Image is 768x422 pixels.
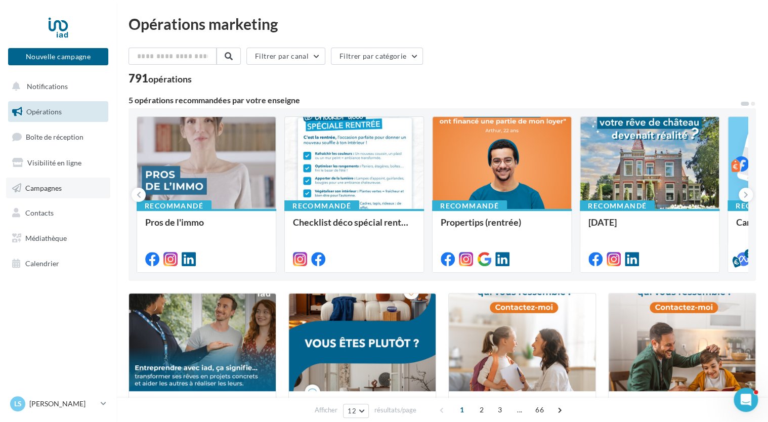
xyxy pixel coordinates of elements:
a: Ls [PERSON_NAME] [8,394,108,413]
span: Contacts [25,208,54,217]
span: Campagnes [25,183,62,192]
button: 12 [343,404,369,418]
span: 3 [492,402,508,418]
span: Visibilité en ligne [27,158,81,167]
div: Recommandé [432,200,507,212]
div: Recommandé [284,200,359,212]
div: 5 [744,249,753,258]
span: 66 [531,402,548,418]
a: Opérations [6,101,110,122]
a: Visibilité en ligne [6,152,110,174]
div: Opérations marketing [129,16,756,31]
a: Campagnes [6,178,110,199]
a: Boîte de réception [6,126,110,148]
div: 791 [129,73,192,84]
span: Médiathèque [25,234,67,242]
button: Filtrer par canal [246,48,325,65]
span: 2 [474,402,490,418]
div: Pros de l'immo [145,217,268,237]
button: Filtrer par catégorie [331,48,423,65]
a: Médiathèque [6,228,110,249]
div: Recommandé [137,200,211,212]
span: Ls [14,399,22,409]
button: Notifications [6,76,106,97]
span: Boîte de réception [26,133,83,141]
span: ... [511,402,528,418]
span: Calendrier [25,259,59,268]
div: Recommandé [580,200,655,212]
div: [DATE] [588,217,711,237]
span: Opérations [26,107,62,116]
span: 1 [454,402,470,418]
div: Checklist déco spécial rentrée [293,217,415,237]
span: résultats/page [374,405,416,415]
p: [PERSON_NAME] [29,399,97,409]
div: opérations [148,74,192,83]
div: Propertips (rentrée) [441,217,563,237]
span: 12 [348,407,356,415]
iframe: Intercom live chat [734,388,758,412]
a: Calendrier [6,253,110,274]
span: Notifications [27,82,68,91]
span: Afficher [315,405,337,415]
div: 5 opérations recommandées par votre enseigne [129,96,740,104]
button: Nouvelle campagne [8,48,108,65]
a: Contacts [6,202,110,224]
